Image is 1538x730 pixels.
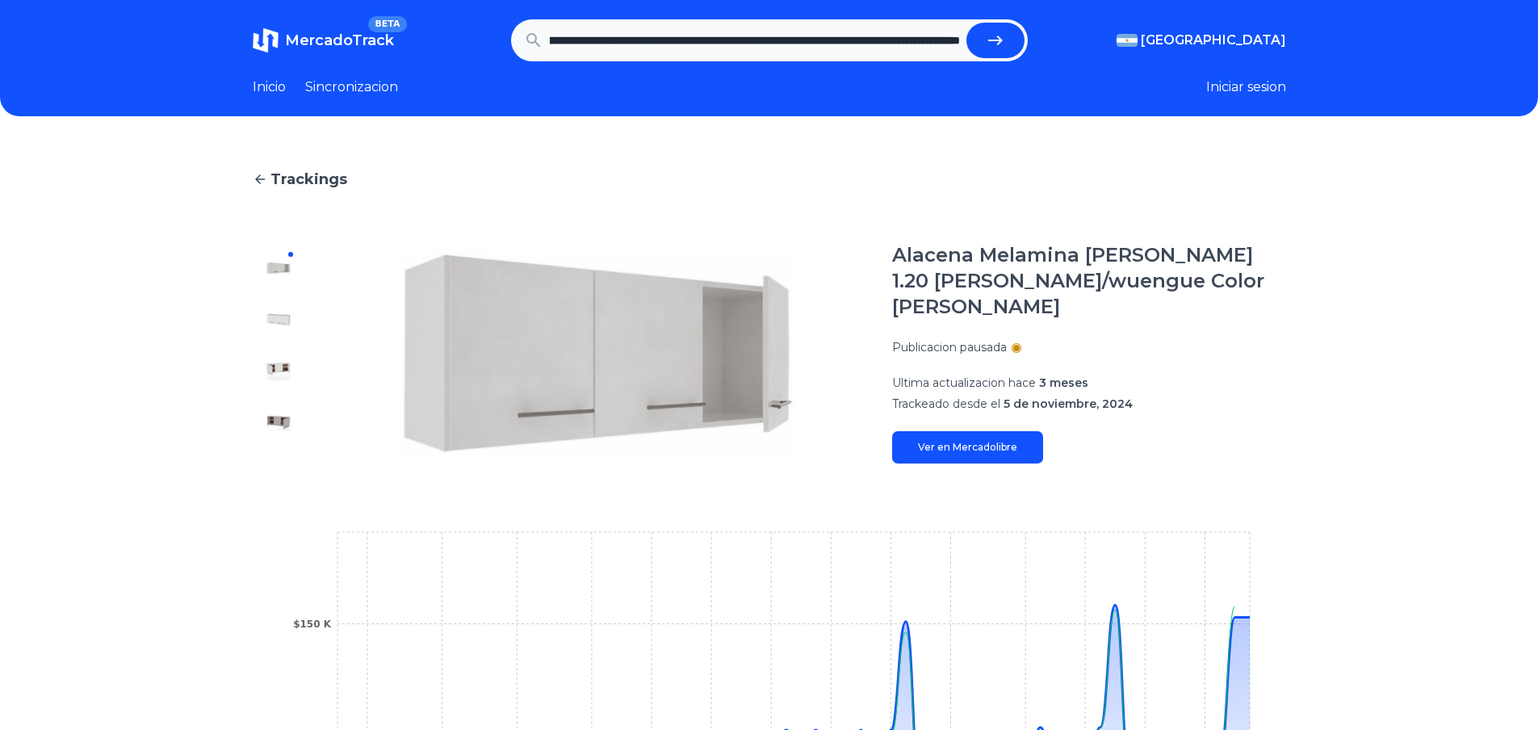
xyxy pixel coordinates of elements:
tspan: $150 K [293,619,332,630]
span: Trackeado desde el [892,396,1000,411]
span: MercadoTrack [285,31,394,49]
span: BETA [368,16,406,32]
img: Alacena Melamina Orlandi 1.20 Blanco/wuengue Color Blanco [337,242,860,464]
img: Alacena Melamina Orlandi 1.20 Blanco/wuengue Color Blanco [266,307,291,333]
a: Sincronizacion [305,78,398,97]
img: Argentina [1117,34,1138,47]
span: Trackings [270,168,347,191]
img: Alacena Melamina Orlandi 1.20 Blanco/wuengue Color Blanco [266,359,291,384]
span: Ultima actualizacion hace [892,375,1036,390]
button: Iniciar sesion [1206,78,1286,97]
button: [GEOGRAPHIC_DATA] [1117,31,1286,50]
a: Inicio [253,78,286,97]
img: MercadoTrack [253,27,279,53]
h1: Alacena Melamina [PERSON_NAME] 1.20 [PERSON_NAME]/wuengue Color [PERSON_NAME] [892,242,1286,320]
a: Trackings [253,168,1286,191]
img: Alacena Melamina Orlandi 1.20 Blanco/wuengue Color Blanco [266,410,291,436]
img: Alacena Melamina Orlandi 1.20 Blanco/wuengue Color Blanco [266,255,291,281]
span: 5 de noviembre, 2024 [1004,396,1133,411]
span: [GEOGRAPHIC_DATA] [1141,31,1286,50]
a: MercadoTrackBETA [253,27,394,53]
p: Publicacion pausada [892,339,1007,355]
span: 3 meses [1039,375,1088,390]
a: Ver en Mercadolibre [892,431,1043,464]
